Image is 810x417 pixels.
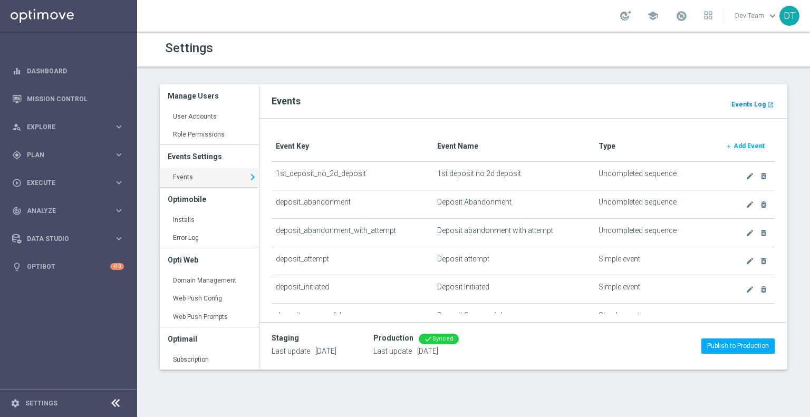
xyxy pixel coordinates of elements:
[432,335,454,342] span: Synced
[433,131,594,161] th: Event Name
[734,8,779,24] a: Dev Teamkeyboard_arrow_down
[12,85,124,113] div: Mission Control
[746,257,754,265] i: create
[433,275,594,304] td: Deposit Initiated
[12,150,22,160] i: gps_fixed
[168,248,251,271] h3: Opti Web
[767,102,774,108] i: launch
[27,236,114,242] span: Data Studio
[373,346,459,356] p: Last update
[12,263,124,271] button: lightbulb Optibot +10
[160,108,259,127] a: User Accounts
[272,190,433,219] td: deposit_abandonment
[12,123,124,131] button: person_search Explore keyboard_arrow_right
[12,234,114,244] div: Data Studio
[12,67,124,75] button: equalizer Dashboard
[160,125,259,144] a: Role Permissions
[272,131,433,161] th: Event Key
[417,347,438,355] span: [DATE]
[433,161,594,190] td: 1st deposit no 2d deposit
[27,208,114,214] span: Analyze
[433,247,594,275] td: Deposit attempt
[12,179,124,187] button: play_circle_outline Execute keyboard_arrow_right
[272,275,433,304] td: deposit_initiated
[12,57,124,85] div: Dashboard
[594,247,716,275] td: Simple event
[272,334,299,343] div: Staging
[12,122,114,132] div: Explore
[12,151,124,159] button: gps_fixed Plan keyboard_arrow_right
[315,347,336,355] span: [DATE]
[594,161,716,190] td: Uncompleted sequence
[12,207,124,215] div: track_changes Analyze keyboard_arrow_right
[647,10,659,22] span: school
[779,6,799,26] div: DT
[373,334,413,343] div: Production
[160,289,259,308] a: Web Push Config
[272,304,433,332] td: deposit_successful
[114,150,124,160] i: keyboard_arrow_right
[759,200,768,209] i: delete_forever
[246,169,259,185] i: keyboard_arrow_right
[168,145,251,168] h3: Events Settings
[160,168,259,187] a: Events
[433,304,594,332] td: Deposit Successful
[12,122,22,132] i: person_search
[114,178,124,188] i: keyboard_arrow_right
[114,122,124,132] i: keyboard_arrow_right
[168,188,251,211] h3: Optimobile
[746,285,754,294] i: create
[594,304,716,332] td: Simple event
[160,271,259,290] a: Domain Management
[160,351,259,370] a: Subscription
[424,335,432,343] i: done
[594,218,716,247] td: Uncompleted sequence
[12,206,114,216] div: Analyze
[12,253,124,280] div: Optibot
[168,327,251,351] h3: Optimail
[272,346,336,356] p: Last update
[114,206,124,216] i: keyboard_arrow_right
[594,131,716,161] th: Type
[27,124,114,130] span: Explore
[160,211,259,230] a: Installs
[168,84,251,108] h3: Manage Users
[12,95,124,103] button: Mission Control
[12,178,114,188] div: Execute
[759,285,768,294] i: delete_forever
[726,143,732,150] i: add
[272,161,433,190] td: 1st_deposit_no_2d_deposit
[746,172,754,180] i: create
[27,57,124,85] a: Dashboard
[27,85,124,113] a: Mission Control
[272,247,433,275] td: deposit_attempt
[12,262,22,271] i: lightbulb
[759,172,768,180] i: delete_forever
[165,41,466,56] h1: Settings
[12,206,22,216] i: track_changes
[27,180,114,186] span: Execute
[12,178,22,188] i: play_circle_outline
[27,152,114,158] span: Plan
[25,400,57,406] a: Settings
[746,200,754,209] i: create
[272,218,433,247] td: deposit_abandonment_with_attempt
[160,308,259,327] a: Web Push Prompts
[594,275,716,304] td: Simple event
[734,142,765,150] b: Add Event
[12,235,124,243] button: Data Studio keyboard_arrow_right
[11,399,20,408] i: settings
[114,234,124,244] i: keyboard_arrow_right
[759,257,768,265] i: delete_forever
[767,10,778,22] span: keyboard_arrow_down
[12,150,114,160] div: Plan
[759,229,768,237] i: delete_forever
[433,190,594,219] td: Deposit Abandonment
